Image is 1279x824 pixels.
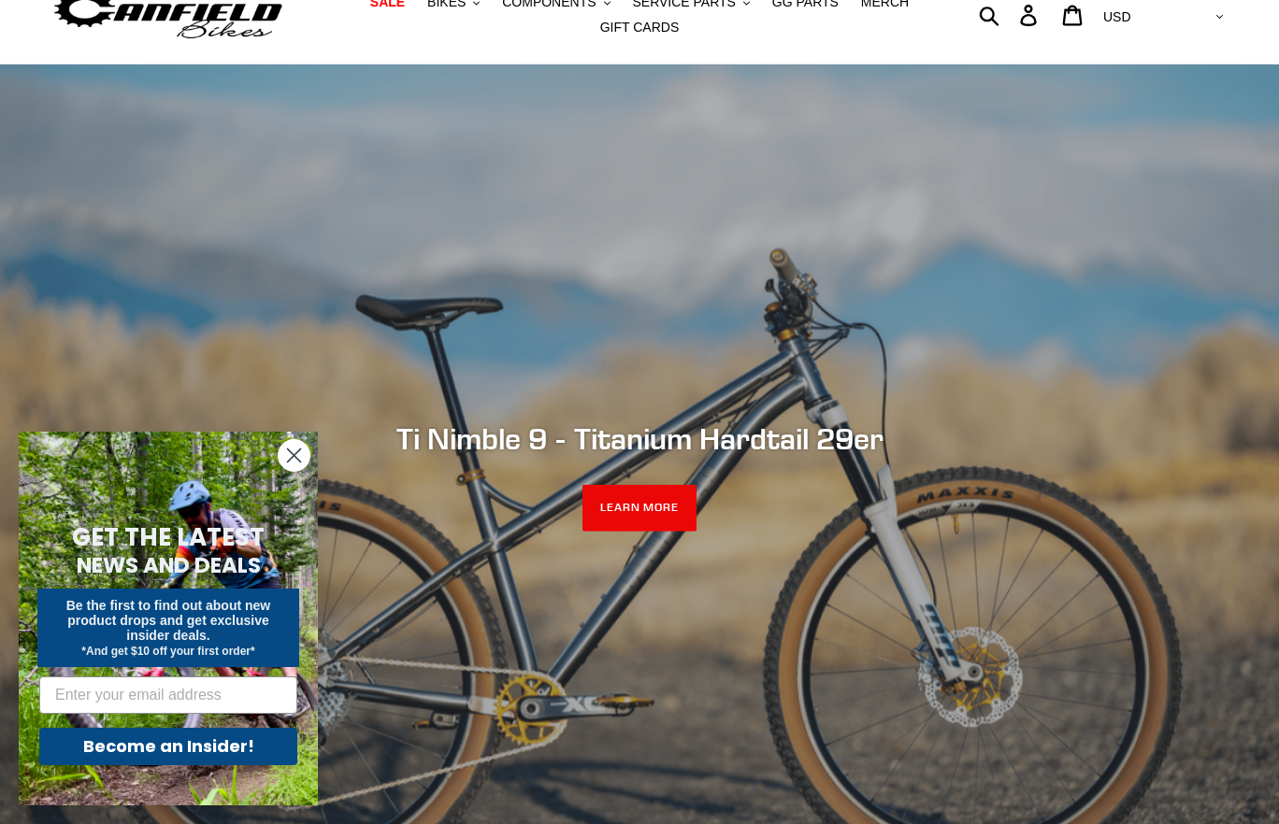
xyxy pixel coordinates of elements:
[278,439,310,472] button: Close dialog
[600,20,680,36] span: GIFT CARDS
[591,15,689,40] a: GIFT CARDS
[130,421,1149,457] h2: Ti Nimble 9 - Titanium Hardtail 29er
[66,598,271,643] span: Be the first to find out about new product drops and get exclusive insider deals.
[77,550,261,580] span: NEWS AND DEALS
[39,728,297,765] button: Become an Insider!
[582,485,697,532] a: LEARN MORE
[81,645,254,658] span: *And get $10 off your first order*
[39,676,297,714] input: Enter your email address
[72,520,265,554] span: GET THE LATEST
